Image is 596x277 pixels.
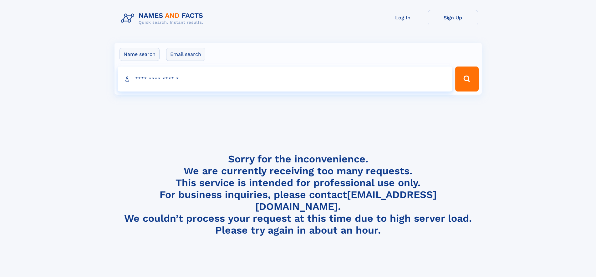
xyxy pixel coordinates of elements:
[378,10,428,25] a: Log In
[428,10,478,25] a: Sign Up
[455,67,478,92] button: Search Button
[118,153,478,236] h4: Sorry for the inconvenience. We are currently receiving too many requests. This service is intend...
[255,189,437,212] a: [EMAIL_ADDRESS][DOMAIN_NAME]
[120,48,160,61] label: Name search
[166,48,205,61] label: Email search
[118,67,453,92] input: search input
[118,10,208,27] img: Logo Names and Facts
